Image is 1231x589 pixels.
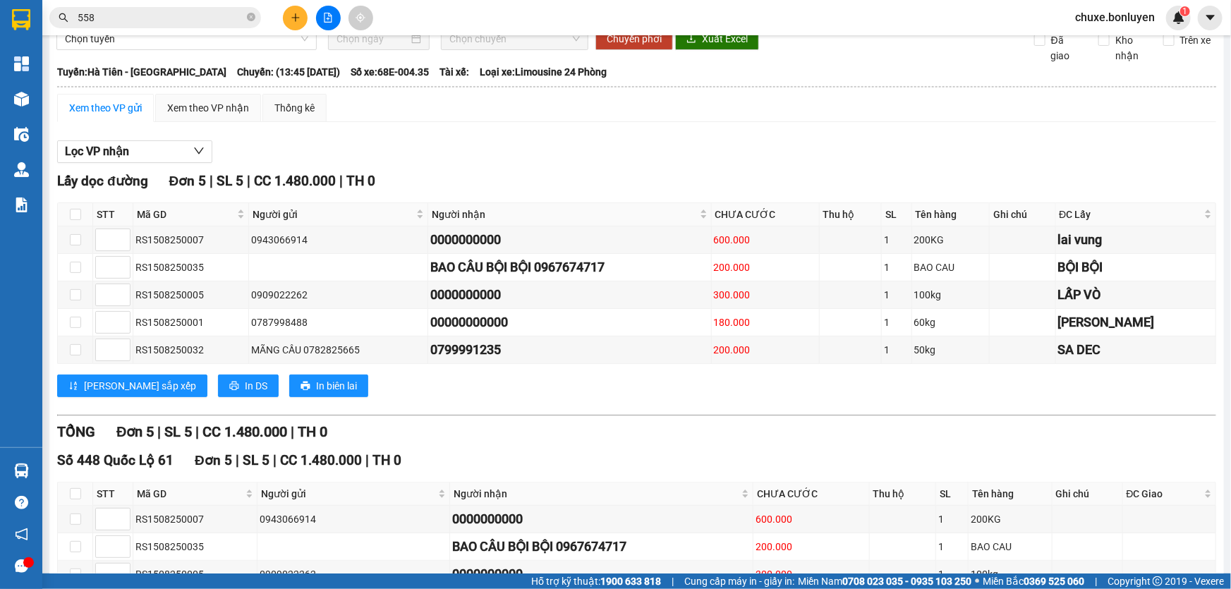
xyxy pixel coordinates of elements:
[714,287,817,303] div: 300.000
[14,92,29,107] img: warehouse-icon
[914,287,988,303] div: 100kg
[1058,340,1213,360] div: SA DEC
[93,203,133,226] th: STT
[365,452,369,468] span: |
[702,31,748,47] span: Xuất Excel
[971,566,1050,582] div: 100kg
[430,312,708,332] div: 00000000000
[210,173,213,189] span: |
[245,378,267,394] span: In DS
[135,511,255,527] div: RS1508250007
[167,100,249,116] div: Xem theo VP nhận
[983,573,1084,589] span: Miền Bắc
[454,486,739,502] span: Người nhận
[339,173,343,189] span: |
[135,539,255,554] div: RS1508250035
[351,64,429,80] span: Số xe: 68E-004.35
[195,423,199,440] span: |
[372,452,401,468] span: TH 0
[884,287,909,303] div: 1
[57,66,226,78] b: Tuyến: Hà Tiên - [GEOGRAPHIC_DATA]
[247,11,255,25] span: close-circle
[298,423,327,440] span: TH 0
[1064,8,1166,26] span: chuxe.bonluyen
[531,573,661,589] span: Hỗ trợ kỹ thuật:
[57,423,95,440] span: TỔNG
[133,309,249,336] td: RS1508250001
[820,203,882,226] th: Thu hộ
[938,511,966,527] div: 1
[753,482,869,506] th: CHƯA CƯỚC
[971,511,1050,527] div: 200KG
[714,342,817,358] div: 200.000
[1058,230,1213,250] div: lai vung
[251,342,425,358] div: MÃNG CẦU 0782825665
[84,378,196,394] span: [PERSON_NAME] sắp xếp
[714,260,817,275] div: 200.000
[59,13,68,23] span: search
[1110,32,1152,63] span: Kho nhận
[260,511,447,527] div: 0943066914
[14,56,29,71] img: dashboard-icon
[430,340,708,360] div: 0799991235
[336,31,408,47] input: Chọn ngày
[12,9,30,30] img: logo-vxr
[971,539,1050,554] div: BAO CAU
[884,315,909,330] div: 1
[133,254,249,281] td: RS1508250035
[1198,6,1223,30] button: caret-down
[253,207,413,222] span: Người gửi
[1060,207,1201,222] span: ĐC Lấy
[133,281,249,309] td: RS1508250005
[93,482,133,506] th: STT
[164,423,192,440] span: SL 5
[1153,576,1163,586] span: copyright
[280,452,362,468] span: CC 1.480.000
[672,573,674,589] span: |
[1058,257,1213,277] div: BỘI BỘI
[135,287,246,303] div: RS1508250005
[882,203,912,226] th: SL
[914,342,988,358] div: 50kg
[68,381,78,392] span: sort-ascending
[914,232,988,248] div: 200KG
[430,230,708,250] div: 0000000000
[712,203,820,226] th: CHƯA CƯỚC
[289,375,368,397] button: printerIn biên lai
[452,564,751,584] div: 0000000000
[756,511,866,527] div: 600.000
[452,537,751,557] div: BAO CÂU BỘI BỘI 0967674717
[15,559,28,573] span: message
[914,315,988,330] div: 60kg
[14,198,29,212] img: solution-icon
[291,423,294,440] span: |
[133,533,257,561] td: RS1508250035
[346,173,375,189] span: TH 0
[430,285,708,305] div: 0000000000
[301,381,310,392] span: printer
[57,140,212,163] button: Lọc VP nhận
[137,486,243,502] span: Mã GD
[1182,6,1187,16] span: 1
[169,173,207,189] span: Đơn 5
[432,207,696,222] span: Người nhận
[1053,482,1123,506] th: Ghi chú
[884,232,909,248] div: 1
[251,287,425,303] div: 0909022262
[914,260,988,275] div: BAO CAU
[990,203,1055,226] th: Ghi chú
[884,260,909,275] div: 1
[57,173,148,189] span: Lấy dọc đường
[480,64,607,80] span: Loại xe: Limousine 24 Phòng
[137,207,234,222] span: Mã GD
[714,315,817,330] div: 180.000
[236,452,239,468] span: |
[756,566,866,582] div: 300.000
[251,315,425,330] div: 0787998488
[14,463,29,478] img: warehouse-icon
[675,28,759,50] button: downloadXuất Excel
[1180,6,1190,16] sup: 1
[243,452,269,468] span: SL 5
[595,28,673,50] button: Chuyển phơi
[193,145,205,157] span: down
